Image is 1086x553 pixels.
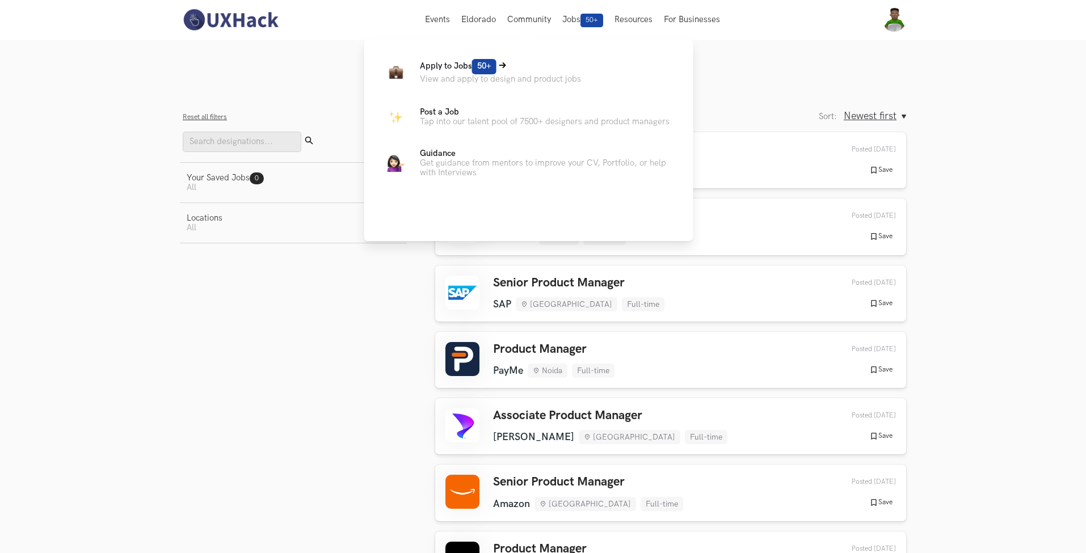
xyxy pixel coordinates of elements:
[580,14,603,27] span: 50+
[866,365,896,375] button: Save
[325,50,761,82] ul: Tabs Interface
[685,430,727,444] li: Full-time
[472,59,496,74] span: 50+
[493,276,664,290] h3: Senior Product Manager
[572,364,614,378] li: Full-time
[579,430,680,444] li: [GEOGRAPHIC_DATA]
[825,145,896,154] div: 15th Aug
[844,110,896,122] span: Newest first
[420,149,456,158] span: Guidance
[180,163,407,202] button: Your Saved Jobs0 All
[819,112,837,121] label: Sort:
[255,174,259,183] span: 0
[825,478,896,486] div: 14th Aug
[493,365,523,377] li: PayMe
[825,212,896,220] div: 15th Aug
[493,408,727,423] h3: Associate Product Manager
[187,223,196,233] span: All
[388,155,405,172] img: Guidance
[882,8,906,32] img: Your profile pic
[180,8,281,32] img: UXHack-logo.png
[866,497,896,508] button: Save
[187,183,196,192] span: All
[389,110,403,124] img: Parking
[382,58,675,85] a: BriefcaseApply to Jobs50+View and apply to design and product jobs
[866,298,896,309] button: Save
[825,544,896,553] div: 13th Aug
[534,497,636,511] li: [GEOGRAPHIC_DATA]
[641,497,683,511] li: Full-time
[389,65,403,79] img: Briefcase
[435,398,906,454] a: Associate Product Manager [PERSON_NAME] [GEOGRAPHIC_DATA] Full-time Posted [DATE] Save
[183,113,227,121] button: Reset all filters
[844,110,906,122] button: Newest first, Sort:
[493,431,574,443] li: [PERSON_NAME]
[622,297,664,311] li: Full-time
[866,165,896,175] button: Save
[420,158,675,178] p: Get guidance from mentors to improve your CV, Portfolio, or help with Interviews
[516,297,617,311] li: [GEOGRAPHIC_DATA]
[493,475,683,489] h3: Senior Product Manager
[825,345,896,353] div: 15th Aug
[435,265,906,322] a: Senior Product Manager SAP [GEOGRAPHIC_DATA] Full-time Posted [DATE] Save
[866,431,896,441] button: Save
[420,74,581,84] p: View and apply to design and product jobs
[825,278,896,287] div: 15th Aug
[435,332,906,388] a: Product Manager PayMe Noida Full-time Posted [DATE] Save
[493,298,511,310] li: SAP
[493,342,614,357] h3: Product Manager
[866,231,896,242] button: Save
[187,213,222,223] div: Locations
[382,103,675,130] a: ParkingPost a JobTap into our talent pool of 7500+ designers and product managers
[420,117,670,126] p: Tap into our talent pool of 7500+ designers and product managers
[493,498,530,510] li: Amazon
[420,61,496,71] span: Apply to Jobs
[435,465,906,521] a: Senior Product Manager Amazon [GEOGRAPHIC_DATA] Full-time Posted [DATE] Save
[420,107,459,117] span: Post a Job
[187,173,264,183] div: Your Saved Jobs
[528,364,567,378] li: Noida
[825,411,896,420] div: 15th Aug
[180,203,407,243] button: LocationsAll
[382,149,675,178] a: GuidanceGuidanceGet guidance from mentors to improve your CV, Portfolio, or help with Interviews
[183,132,301,152] input: Search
